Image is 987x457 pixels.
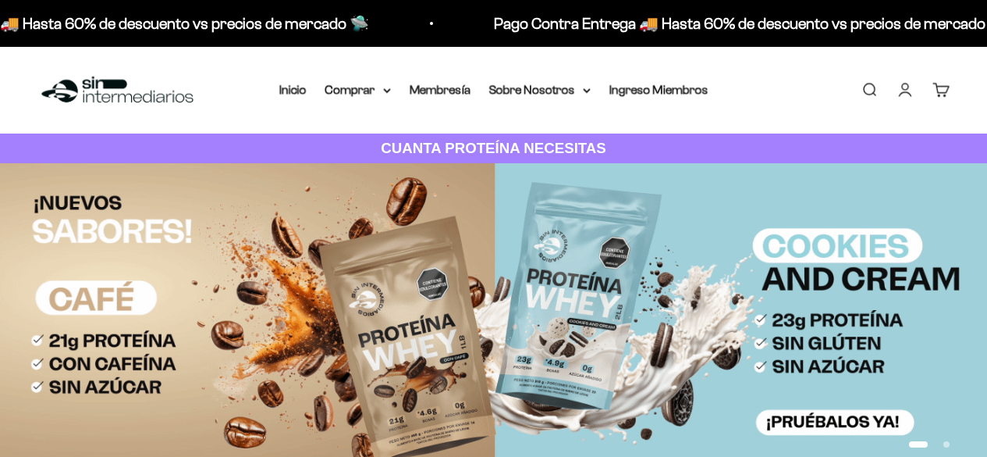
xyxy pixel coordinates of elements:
[410,83,470,96] a: Membresía
[489,80,591,100] summary: Sobre Nosotros
[325,80,391,100] summary: Comprar
[609,83,708,96] a: Ingreso Miembros
[279,83,307,96] a: Inicio
[381,140,606,156] strong: CUANTA PROTEÍNA NECESITAS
